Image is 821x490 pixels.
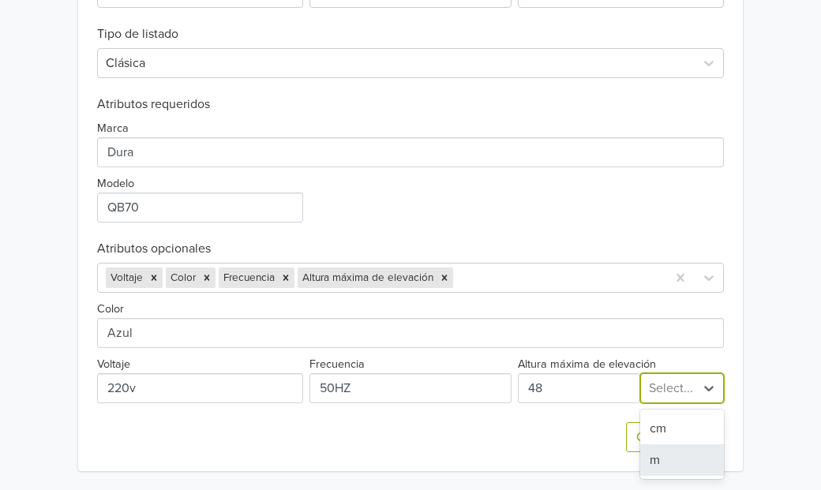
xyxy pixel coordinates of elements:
[166,267,198,288] div: Color
[298,267,436,288] div: Altura máxima de elevación
[97,97,724,112] h6: Atributos requeridos
[97,8,724,42] h6: Tipo de listado
[626,422,724,452] button: Crear anuncio
[97,175,134,193] label: Modelo
[97,241,724,256] h6: Atributos opcionales
[198,267,216,288] div: Remove Color
[97,301,124,318] label: Color
[97,120,129,137] label: Marca
[106,267,145,288] div: Voltaje
[97,356,130,373] label: Voltaje
[640,413,724,444] div: cm
[436,267,453,288] div: Remove Altura máxima de elevación
[219,267,277,288] div: Frecuencia
[277,267,294,288] div: Remove Frecuencia
[518,356,656,373] label: Altura máxima de elevación
[640,444,724,476] div: m
[145,267,163,288] div: Remove Voltaje
[309,356,365,373] label: Frecuencia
